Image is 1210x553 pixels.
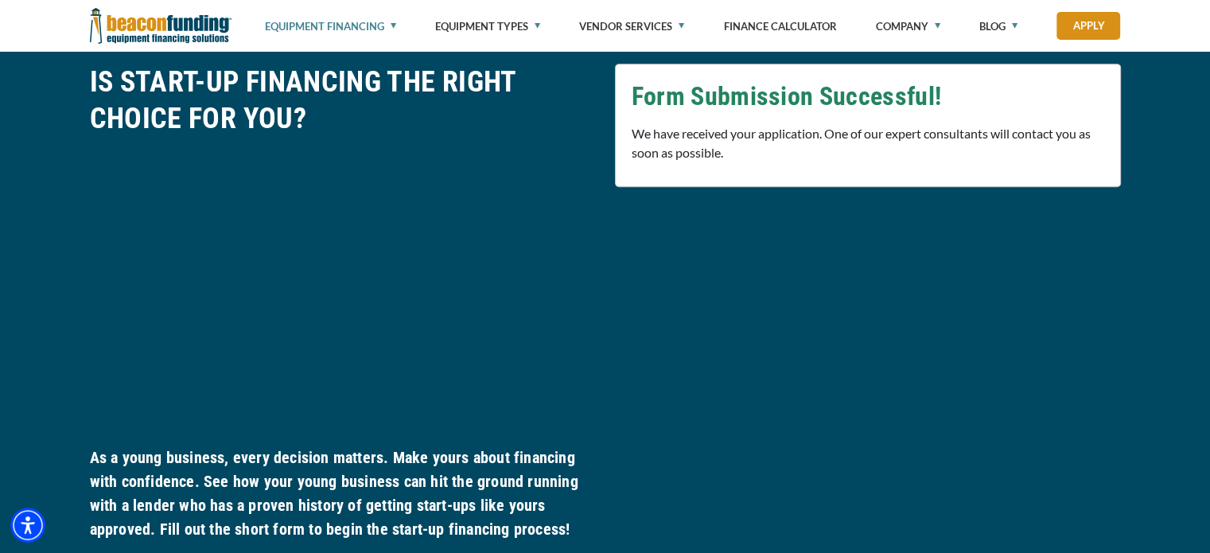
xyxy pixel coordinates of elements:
a: Apply [1056,12,1120,40]
iframe: Getting Approved for Financing as a Start-up [90,149,596,434]
h5: As a young business, every decision matters. Make yours about financing with confidence. See how ... [90,446,596,541]
h2: IS START-UP FINANCING THE RIGHT CHOICE FOR YOU? [90,64,596,137]
p: We have received your application. One of our expert consultants will contact you as soon as poss... [632,124,1104,162]
h3: Form Submission Successful! [632,80,1104,112]
div: Accessibility Menu [10,508,45,543]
